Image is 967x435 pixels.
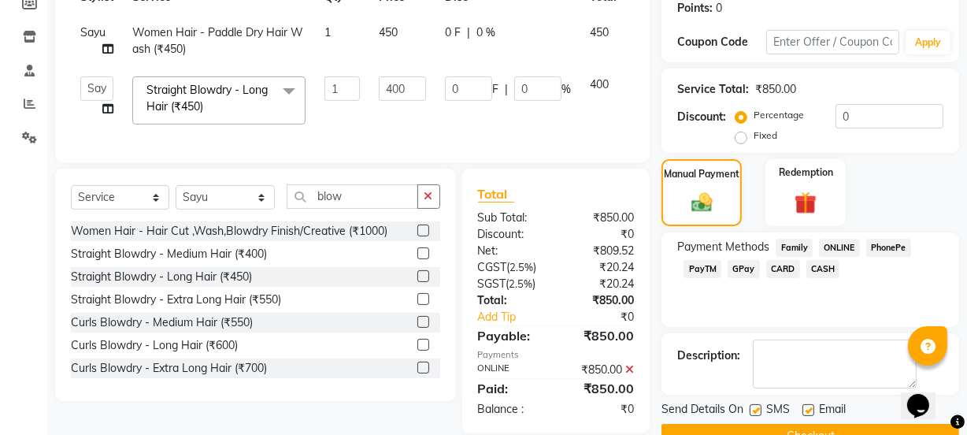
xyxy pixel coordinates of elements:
[466,210,556,226] div: Sub Total:
[466,259,556,276] div: ( )
[467,24,470,41] span: |
[71,246,267,262] div: Straight Blowdry - Medium Hair (₹400)
[466,243,556,259] div: Net:
[478,186,514,203] span: Total
[664,167,739,181] label: Manual Payment
[906,31,950,54] button: Apply
[901,372,951,419] iframe: chat widget
[556,226,646,243] div: ₹0
[476,24,495,41] span: 0 %
[754,108,804,122] label: Percentage
[677,34,766,50] div: Coupon Code
[466,401,556,418] div: Balance :
[590,77,609,91] span: 400
[779,165,833,180] label: Redemption
[556,243,646,259] div: ₹809.52
[556,292,646,309] div: ₹850.00
[571,309,646,325] div: ₹0
[866,239,911,257] span: PhonePe
[71,360,267,377] div: Curls Blowdry - Extra Long Hair (₹700)
[132,25,303,56] span: Women Hair - Paddle Dry Hair Wash (₹450)
[685,191,719,215] img: _cash.svg
[287,184,417,209] input: Search or Scan
[677,109,726,125] div: Discount:
[661,401,743,421] span: Send Details On
[466,292,556,309] div: Total:
[556,276,646,292] div: ₹20.24
[466,326,556,345] div: Payable:
[677,239,769,255] span: Payment Methods
[324,25,331,39] span: 1
[71,292,281,308] div: Straight Blowdry - Extra Long Hair (₹550)
[766,260,800,278] span: CARD
[819,239,860,257] span: ONLINE
[766,401,790,421] span: SMS
[71,269,252,285] div: Straight Blowdry - Long Hair (₹450)
[203,99,210,113] a: x
[728,260,760,278] span: GPay
[806,260,840,278] span: CASH
[561,81,571,98] span: %
[71,223,387,240] div: Women Hair - Hair Cut ,Wash,Blowdry Finish/Creative (₹1000)
[556,326,646,345] div: ₹850.00
[466,362,556,378] div: ONLINE
[684,260,721,278] span: PayTM
[146,83,268,113] span: Straight Blowdry - Long Hair (₹450)
[466,276,556,292] div: ( )
[556,362,646,378] div: ₹850.00
[510,261,534,273] span: 2.5%
[754,128,777,143] label: Fixed
[776,239,813,257] span: Family
[466,309,571,325] a: Add Tip
[466,379,556,398] div: Paid:
[478,260,507,274] span: CGST
[71,337,238,354] div: Curls Blowdry - Long Hair (₹600)
[466,226,556,243] div: Discount:
[556,259,646,276] div: ₹20.24
[787,189,824,217] img: _gift.svg
[492,81,498,98] span: F
[819,401,846,421] span: Email
[590,25,609,39] span: 450
[766,30,899,54] input: Enter Offer / Coupon Code
[509,277,533,290] span: 2.5%
[677,81,749,98] div: Service Total:
[556,210,646,226] div: ₹850.00
[478,348,635,362] div: Payments
[80,25,106,39] span: Sayu
[445,24,461,41] span: 0 F
[556,379,646,398] div: ₹850.00
[71,314,253,331] div: Curls Blowdry - Medium Hair (₹550)
[478,277,506,291] span: SGST
[556,401,646,418] div: ₹0
[379,25,398,39] span: 450
[505,81,508,98] span: |
[755,81,796,98] div: ₹850.00
[677,348,740,364] div: Description:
